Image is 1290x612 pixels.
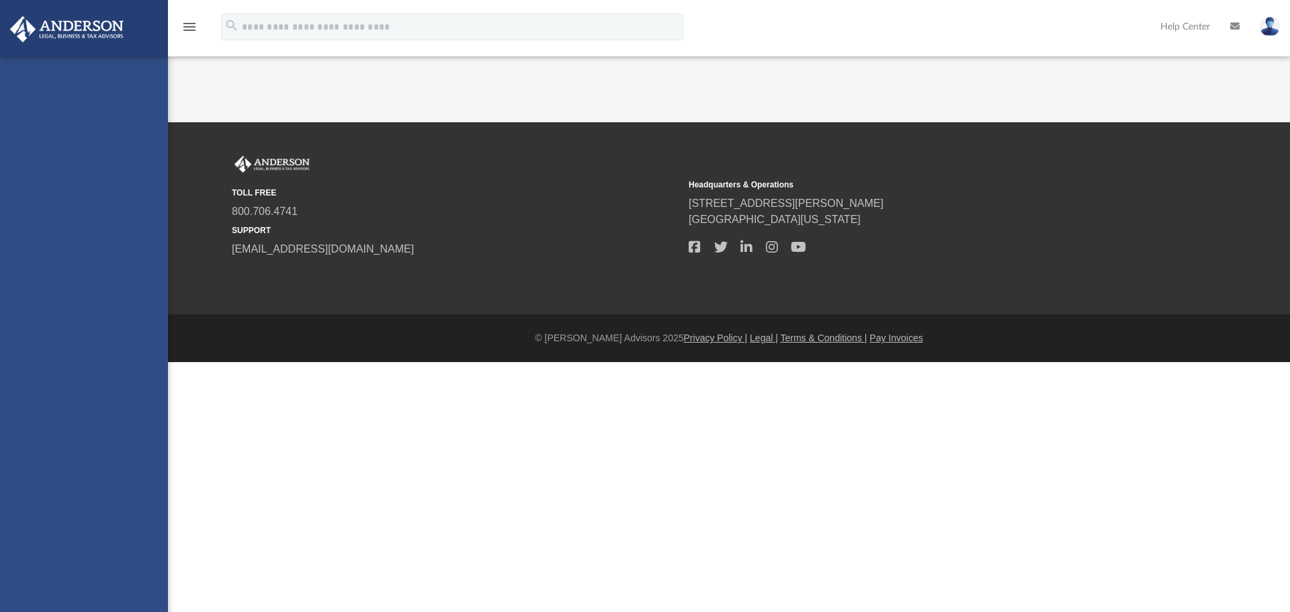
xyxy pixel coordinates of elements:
img: Anderson Advisors Platinum Portal [6,16,128,42]
small: Headquarters & Operations [689,179,1136,191]
a: Privacy Policy | [684,333,748,343]
i: search [224,18,239,33]
a: Legal | [750,333,778,343]
img: Anderson Advisors Platinum Portal [232,156,312,173]
a: Pay Invoices [869,333,922,343]
div: © [PERSON_NAME] Advisors 2025 [168,331,1290,345]
a: menu [181,26,198,35]
i: menu [181,19,198,35]
a: 800.706.4741 [232,206,298,217]
img: User Pic [1260,17,1280,36]
a: Terms & Conditions | [781,333,867,343]
small: TOLL FREE [232,187,679,199]
small: SUPPORT [232,224,679,236]
a: [STREET_ADDRESS][PERSON_NAME] [689,198,884,209]
a: [GEOGRAPHIC_DATA][US_STATE] [689,214,861,225]
a: [EMAIL_ADDRESS][DOMAIN_NAME] [232,243,414,255]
